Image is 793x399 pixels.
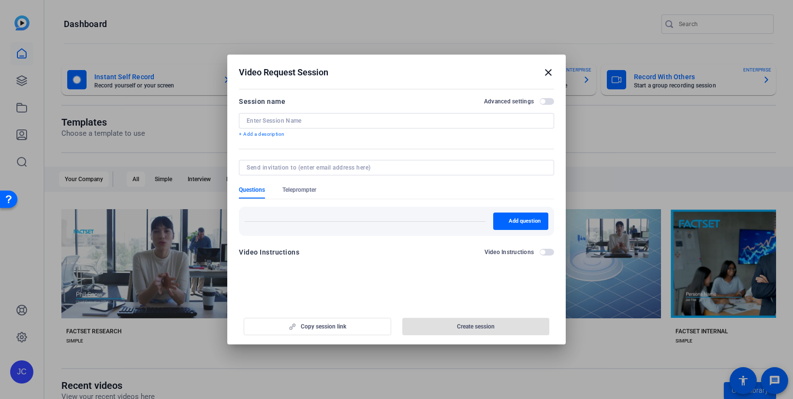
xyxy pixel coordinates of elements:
div: Session name [239,96,285,107]
div: Video Instructions [239,246,299,258]
span: Teleprompter [282,186,316,194]
p: + Add a description [239,130,554,138]
mat-icon: close [543,67,554,78]
button: Add question [493,213,548,230]
span: Add question [509,217,541,225]
div: Video Request Session [239,67,554,78]
h2: Video Instructions [485,248,534,256]
input: Send invitation to (enter email address here) [247,164,543,171]
h2: Advanced settings [484,98,534,105]
input: Enter Session Name [247,117,546,125]
span: Questions [239,186,265,194]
